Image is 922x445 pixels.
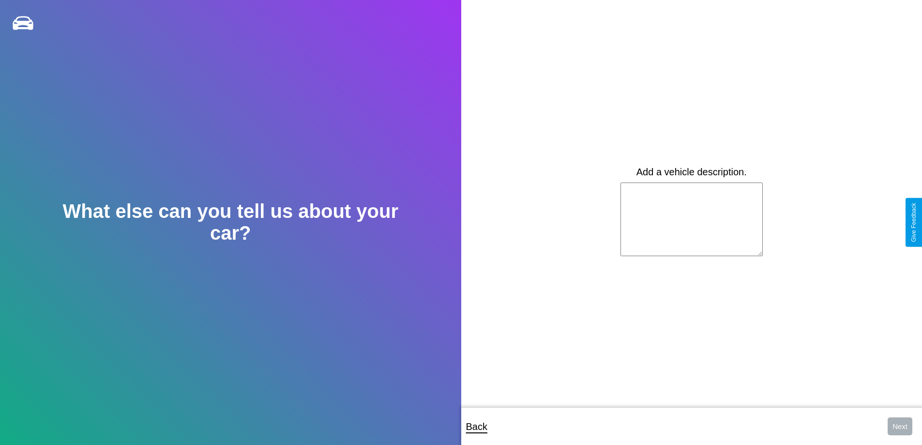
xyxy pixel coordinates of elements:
div: Give Feedback [910,203,917,242]
label: Add a vehicle description. [636,167,747,178]
p: Back [466,418,487,435]
button: Next [888,417,912,435]
h2: What else can you tell us about your car? [46,200,415,244]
